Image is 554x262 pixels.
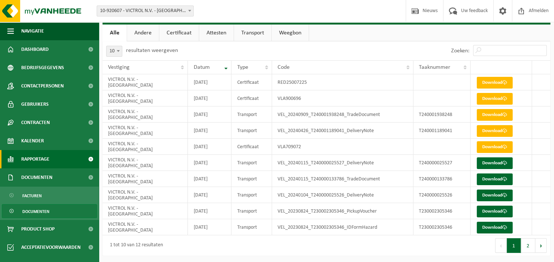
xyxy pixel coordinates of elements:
[2,204,97,218] a: Documenten
[477,157,513,169] a: Download
[21,150,49,168] span: Rapportage
[106,46,122,57] span: 10
[477,141,513,153] a: Download
[231,171,272,187] td: Transport
[413,106,471,123] td: T240001938248
[231,219,272,235] td: Transport
[107,46,122,56] span: 10
[97,5,194,16] span: 10-920607 - VICTROL N.V. - ANTWERPEN
[413,203,471,219] td: T230002305346
[188,139,231,155] td: [DATE]
[103,90,188,106] td: VICTROL N.V. - [GEOGRAPHIC_DATA]
[188,219,231,235] td: [DATE]
[21,40,49,59] span: Dashboard
[495,238,507,253] button: Previous
[103,187,188,203] td: VICTROL N.V. - [GEOGRAPHIC_DATA]
[231,155,272,171] td: Transport
[272,25,309,41] a: Weegbon
[188,155,231,171] td: [DATE]
[477,109,513,121] a: Download
[126,48,178,53] label: resultaten weergeven
[535,238,547,253] button: Next
[22,205,49,218] span: Documenten
[272,74,413,90] td: RED25007225
[234,25,271,41] a: Transport
[413,187,471,203] td: T240000025526
[2,188,97,202] a: Facturen
[188,171,231,187] td: [DATE]
[477,206,513,217] a: Download
[231,139,272,155] td: Certificaat
[21,220,55,238] span: Product Shop
[477,222,513,233] a: Download
[103,106,188,123] td: VICTROL N.V. - [GEOGRAPHIC_DATA]
[272,123,413,139] td: VEL_20240426_T240001189041_DeliveryNote
[188,203,231,219] td: [DATE]
[272,203,413,219] td: VEL_20230824_T230002305346_PickupVoucher
[477,190,513,201] a: Download
[188,74,231,90] td: [DATE]
[127,25,159,41] a: Andere
[103,203,188,219] td: VICTROL N.V. - [GEOGRAPHIC_DATA]
[413,155,471,171] td: T240000025527
[272,219,413,235] td: VEL_20230824_T230002305346_IDFormHazard
[103,171,188,187] td: VICTROL N.V. - [GEOGRAPHIC_DATA]
[507,238,521,253] button: 1
[477,77,513,89] a: Download
[477,125,513,137] a: Download
[103,155,188,171] td: VICTROL N.V. - [GEOGRAPHIC_DATA]
[188,123,231,139] td: [DATE]
[106,239,163,252] div: 1 tot 10 van 12 resultaten
[237,64,248,70] span: Type
[272,171,413,187] td: VEL_20240115_T240000133786_TradeDocument
[413,123,471,139] td: T240001189041
[103,219,188,235] td: VICTROL N.V. - [GEOGRAPHIC_DATA]
[21,77,64,95] span: Contactpersonen
[413,219,471,235] td: T230002305346
[272,155,413,171] td: VEL_20240115_T240000025527_DeliveryNote
[21,113,50,132] span: Contracten
[21,95,49,113] span: Gebruikers
[193,64,209,70] span: Datum
[272,139,413,155] td: VLA709072
[231,123,272,139] td: Transport
[231,187,272,203] td: Transport
[521,238,535,253] button: 2
[231,74,272,90] td: Certificaat
[22,189,42,203] span: Facturen
[108,64,130,70] span: Vestiging
[188,90,231,106] td: [DATE]
[451,48,469,54] label: Zoeken:
[419,64,450,70] span: Taaknummer
[159,25,199,41] a: Certificaat
[272,187,413,203] td: VEL_20240104_T240000025526_DeliveryNote
[21,22,44,40] span: Navigatie
[103,74,188,90] td: VICTROL N.V. - [GEOGRAPHIC_DATA]
[188,187,231,203] td: [DATE]
[231,106,272,123] td: Transport
[188,106,231,123] td: [DATE]
[21,59,64,77] span: Bedrijfsgegevens
[477,173,513,185] a: Download
[103,139,188,155] td: VICTROL N.V. - [GEOGRAPHIC_DATA]
[413,171,471,187] td: T240000133786
[103,123,188,139] td: VICTROL N.V. - [GEOGRAPHIC_DATA]
[21,168,52,187] span: Documenten
[231,203,272,219] td: Transport
[231,90,272,106] td: Certificaat
[272,90,413,106] td: VLA900696
[21,238,81,257] span: Acceptatievoorwaarden
[199,25,234,41] a: Attesten
[477,93,513,105] a: Download
[278,64,290,70] span: Code
[272,106,413,123] td: VEL_20240909_T240001938248_TradeDocument
[103,25,127,41] a: Alle
[97,6,193,16] span: 10-920607 - VICTROL N.V. - ANTWERPEN
[21,132,44,150] span: Kalender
